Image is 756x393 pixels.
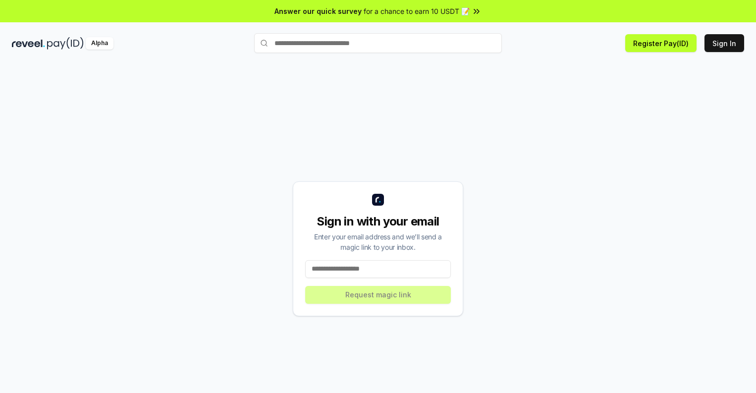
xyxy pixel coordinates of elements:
span: for a chance to earn 10 USDT 📝 [364,6,470,16]
div: Alpha [86,37,113,50]
div: Enter your email address and we’ll send a magic link to your inbox. [305,231,451,252]
div: Sign in with your email [305,214,451,229]
img: pay_id [47,37,84,50]
span: Answer our quick survey [274,6,362,16]
button: Sign In [704,34,744,52]
button: Register Pay(ID) [625,34,697,52]
img: logo_small [372,194,384,206]
img: reveel_dark [12,37,45,50]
